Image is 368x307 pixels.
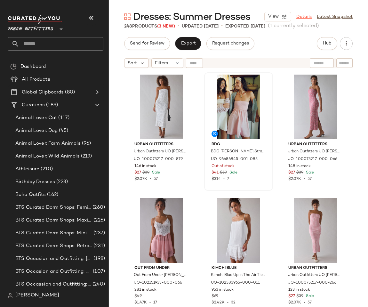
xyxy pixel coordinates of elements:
span: (210) [39,166,53,173]
div: Products [124,23,175,30]
img: svg%3e [10,63,17,70]
span: 17 [153,301,157,305]
span: (223) [55,178,68,186]
img: 102151933_066_b [129,198,194,263]
span: Sort [128,60,137,67]
span: (107) [92,268,105,275]
span: (162) [46,191,59,198]
span: Animal Lover: Wild Animals [15,153,80,160]
span: (219) [80,153,92,160]
span: $69 [212,294,218,299]
span: 123 in stock [288,287,310,293]
img: 100075217_879_b [129,75,194,139]
span: $2.42K [212,301,225,305]
span: (240) [91,281,105,288]
span: $39 [296,294,303,299]
span: Out of stock [212,164,235,169]
span: Dashboard [20,63,46,70]
span: $41 [212,170,219,176]
span: Request changes [212,41,249,46]
span: Birthday Dresses [15,178,55,186]
span: $2.07K [288,177,301,181]
span: 148 in stock [288,164,311,169]
span: (117) [57,114,69,122]
span: Urban Outfitters [134,142,188,148]
span: $2.07K [288,301,301,305]
button: View [264,12,291,21]
span: $314 [212,177,221,181]
span: BTS Occasion and Outfitting: Homecoming Dresses [15,268,92,275]
span: Animal Lover: Dog [15,127,58,134]
span: Boho Outfits [15,191,46,198]
img: cfy_white_logo.C9jOOHJF.svg [8,15,62,24]
span: (226) [92,217,105,224]
span: (189) [45,101,58,109]
span: UO-100075217-000-266 [288,280,336,286]
span: Send for Review [130,41,164,46]
span: BTS Curated Dorm Shops: Feminine [15,204,91,211]
span: 57 [154,177,158,181]
span: Animal Lover: Cat [15,114,57,122]
span: • [178,22,179,30]
span: (1 currently selected) [268,22,319,30]
span: 32 [231,301,236,305]
span: • [225,301,231,305]
button: Hub [317,37,337,50]
span: UO-100075217-000-879 [134,157,183,162]
img: 100075217_066_b [283,75,348,139]
span: UO-96686845-001-085 [211,157,258,162]
span: UO-102383965-000-011 [211,280,260,286]
span: BTS Occasion and Outfitting: [PERSON_NAME] to Party [15,255,92,263]
span: Out From Under [134,265,188,271]
span: Out From Under [PERSON_NAME] Lace + Mesh Hanky Hem Slip in Pink, Women's at Urban Outfitters [134,272,188,278]
img: 96686845_085_b [206,75,271,139]
span: Dresses: Summer Dresses [133,11,250,24]
span: 57 [308,301,312,305]
p: Exported [DATE] [225,23,265,30]
span: • [147,177,154,181]
span: UO-102151933-000-066 [134,280,182,286]
span: (80) [64,89,75,96]
span: Sale [305,294,314,298]
span: BDG [PERSON_NAME] Strapless Mini Dress in Coral, Women's at Urban Outfitters [211,149,265,155]
span: (198) [92,255,105,263]
span: 281 in stock [134,287,156,293]
span: Urban Outfitters UO [PERSON_NAME] Jersey Knit Tube Midi Dress in White/Black Triangles, Women's a... [134,149,188,155]
span: Animal Lover: Farm Animals [15,140,81,147]
span: BTS Occassion and Outfitting: Campus Lounge [15,281,91,288]
img: 102383965_011_b [206,198,271,263]
span: $39 [296,170,303,176]
span: (231) [92,242,105,250]
span: • [147,301,153,305]
span: BTS Curated Dorm Shops: Minimalist [15,230,92,237]
span: • [221,22,223,30]
span: 248 [124,24,132,29]
span: $39 [142,170,149,176]
span: Sale [228,171,237,175]
span: Export [180,41,196,46]
button: Export [175,37,201,50]
span: All Products [22,76,50,83]
span: $27 [288,294,295,299]
span: $1.47K [134,301,147,305]
span: Urban Outfitters [288,142,342,148]
span: (260) [91,204,105,211]
span: Global Clipboards [22,89,64,96]
span: Hub [323,41,332,46]
a: Latest Snapshot [317,13,353,20]
span: 7 [227,177,229,181]
span: Filters [155,60,168,67]
span: $27 [134,170,141,176]
span: (45) [58,127,68,134]
img: 100075217_266_b [283,198,348,263]
span: • [301,177,308,181]
span: $59 [220,170,227,176]
span: $2.07K [134,177,147,181]
span: Kimchi Blue [212,265,266,271]
span: Kimchi Blue Up In The Air Tiered Lace Slip Mini Dress in White, Women's at Urban Outfitters [211,272,265,278]
span: Athleisure [15,166,39,173]
span: Urban Outfitters UO [PERSON_NAME] Jersey Knit Tube Midi Dress in Pink Floral, Women's at Urban Ou... [288,149,342,155]
span: • [221,177,227,181]
button: Request changes [206,37,254,50]
span: (237) [92,230,105,237]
